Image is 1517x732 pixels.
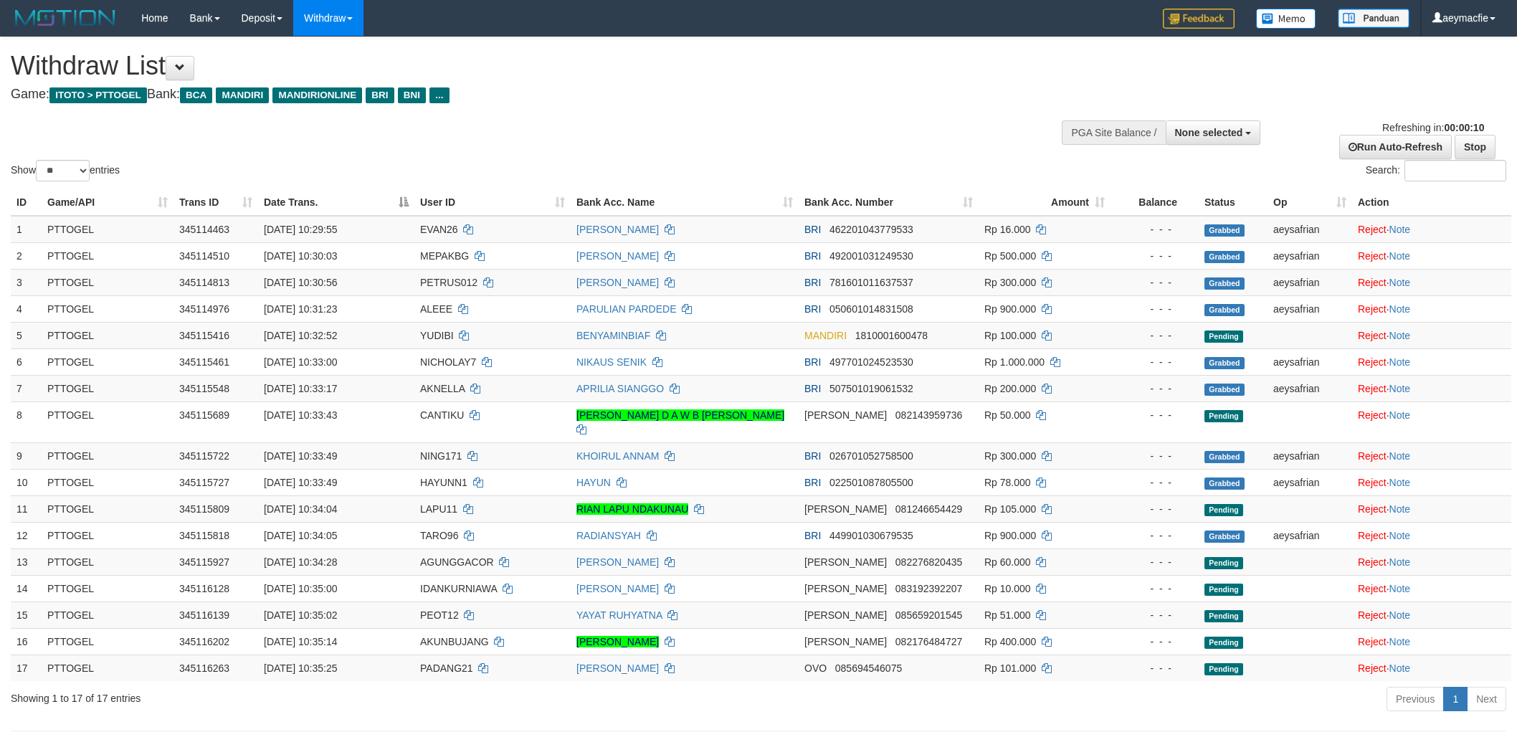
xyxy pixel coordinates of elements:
[420,224,458,235] span: EVAN26
[829,303,913,315] span: Copy 050601014831508 to clipboard
[1352,655,1511,681] td: ·
[1443,687,1468,711] a: 1
[264,250,337,262] span: [DATE] 10:30:03
[264,477,337,488] span: [DATE] 10:33:49
[1204,357,1245,369] span: Grabbed
[11,548,42,575] td: 13
[1116,581,1193,596] div: - - -
[895,609,962,621] span: Copy 085659201545 to clipboard
[1116,528,1193,543] div: - - -
[1204,584,1243,596] span: Pending
[1404,160,1506,181] input: Search:
[1268,216,1352,243] td: aeysafrian
[1352,375,1511,401] td: ·
[576,636,659,647] a: [PERSON_NAME]
[576,450,659,462] a: KHOIRUL ANNAM
[264,330,337,341] span: [DATE] 10:32:52
[576,662,659,674] a: [PERSON_NAME]
[1352,548,1511,575] td: ·
[1358,383,1387,394] a: Reject
[11,189,42,216] th: ID
[420,636,489,647] span: AKUNBUJANG
[576,503,688,515] a: RIAN LAPU NDAKUNAU
[1338,9,1409,28] img: panduan.png
[576,303,677,315] a: PARULIAN PARDEDE
[264,636,337,647] span: [DATE] 10:35:14
[1358,583,1387,594] a: Reject
[420,450,462,462] span: NING171
[42,322,173,348] td: PTTOGEL
[11,495,42,522] td: 11
[1352,189,1511,216] th: Action
[1116,661,1193,675] div: - - -
[576,383,664,394] a: APRILIA SIANGGO
[216,87,269,103] span: MANDIRI
[42,442,173,469] td: PTTOGEL
[264,662,337,674] span: [DATE] 10:35:25
[264,277,337,288] span: [DATE] 10:30:56
[1204,610,1243,622] span: Pending
[1467,687,1506,711] a: Next
[895,503,962,515] span: Copy 081246654429 to clipboard
[1163,9,1235,29] img: Feedback.jpg
[984,409,1031,421] span: Rp 50.000
[1389,356,1411,368] a: Note
[984,583,1031,594] span: Rp 10.000
[804,556,887,568] span: [PERSON_NAME]
[179,503,229,515] span: 345115809
[1204,304,1245,316] span: Grabbed
[984,477,1031,488] span: Rp 78.000
[576,530,641,541] a: RADIANSYAH
[1352,628,1511,655] td: ·
[179,556,229,568] span: 345115927
[258,189,414,216] th: Date Trans.: activate to sort column descending
[264,356,337,368] span: [DATE] 10:33:00
[42,575,173,602] td: PTTOGEL
[1389,450,1411,462] a: Note
[1204,410,1243,422] span: Pending
[1204,451,1245,463] span: Grabbed
[42,216,173,243] td: PTTOGEL
[1389,609,1411,621] a: Note
[1455,135,1495,159] a: Stop
[984,356,1045,368] span: Rp 1.000.000
[11,322,42,348] td: 5
[420,383,465,394] span: AKNELLA
[420,250,469,262] span: MEPAKBG
[1352,469,1511,495] td: ·
[1389,636,1411,647] a: Note
[576,556,659,568] a: [PERSON_NAME]
[1116,408,1193,422] div: - - -
[804,583,887,594] span: [PERSON_NAME]
[420,409,464,421] span: CANTIKU
[1116,249,1193,263] div: - - -
[1352,269,1511,295] td: ·
[11,242,42,269] td: 2
[11,575,42,602] td: 14
[42,469,173,495] td: PTTOGEL
[984,383,1036,394] span: Rp 200.000
[1116,449,1193,463] div: - - -
[11,7,120,29] img: MOTION_logo.png
[829,277,913,288] span: Copy 781601011637537 to clipboard
[576,224,659,235] a: [PERSON_NAME]
[1352,295,1511,322] td: ·
[1358,303,1387,315] a: Reject
[420,277,477,288] span: PETRUS012
[42,242,173,269] td: PTTOGEL
[576,277,659,288] a: [PERSON_NAME]
[1358,477,1387,488] a: Reject
[36,160,90,181] select: Showentries
[1358,330,1387,341] a: Reject
[1352,322,1511,348] td: ·
[11,295,42,322] td: 4
[1389,224,1411,235] a: Note
[11,522,42,548] td: 12
[895,583,962,594] span: Copy 083192392207 to clipboard
[42,375,173,401] td: PTTOGEL
[42,269,173,295] td: PTTOGEL
[420,609,459,621] span: PEOT12
[804,250,821,262] span: BRI
[179,662,229,674] span: 345116263
[1116,634,1193,649] div: - - -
